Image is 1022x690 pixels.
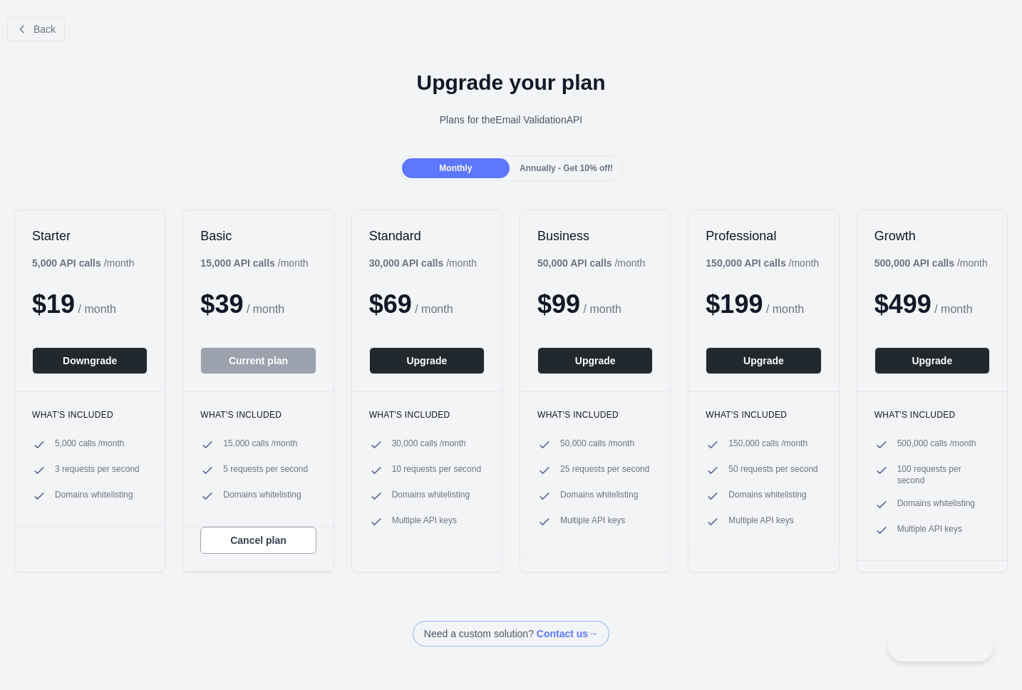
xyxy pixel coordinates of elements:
[706,257,785,269] b: 150,000 API calls
[537,256,645,270] div: / month
[706,256,819,270] div: / month
[369,257,444,269] b: 30,000 API calls
[537,227,653,244] h2: Business
[874,256,988,270] div: / month
[706,227,821,244] h2: Professional
[874,257,954,269] b: 500,000 API calls
[874,227,990,244] h2: Growth
[537,257,612,269] b: 50,000 API calls
[369,256,477,270] div: / month
[369,227,485,244] h2: Standard
[888,632,993,661] iframe: Toggle Customer Support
